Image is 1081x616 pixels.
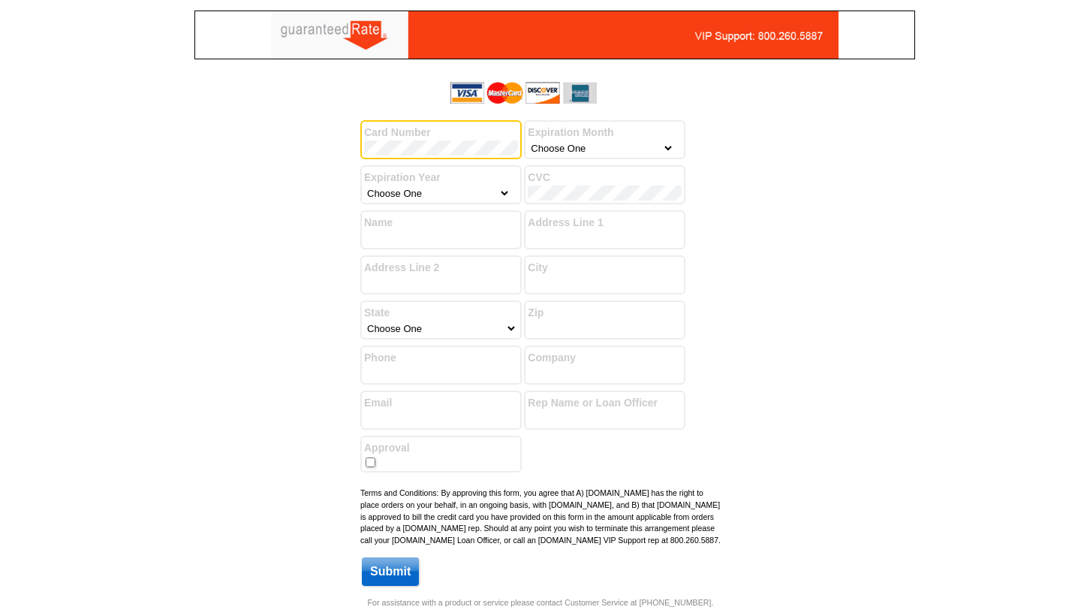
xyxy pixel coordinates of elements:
[364,305,518,321] label: State
[362,557,419,586] input: Submit
[450,82,597,104] img: acceptedCards.gif
[364,260,518,276] label: Address Line 2
[364,125,518,140] label: Card Number
[528,395,682,411] label: Rep Name or Loan Officer
[528,260,682,276] label: City
[528,215,682,231] label: Address Line 1
[364,350,518,366] label: Phone
[528,350,682,366] label: Company
[364,215,518,231] label: Name
[528,125,682,140] label: Expiration Month
[364,170,518,186] label: Expiration Year
[360,488,721,545] small: Terms and Conditions: By approving this form, you agree that A) [DOMAIN_NAME] has the right to pl...
[528,170,682,186] label: CVC
[364,395,518,411] label: Email
[528,305,682,321] label: Zip
[364,440,518,456] label: Approval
